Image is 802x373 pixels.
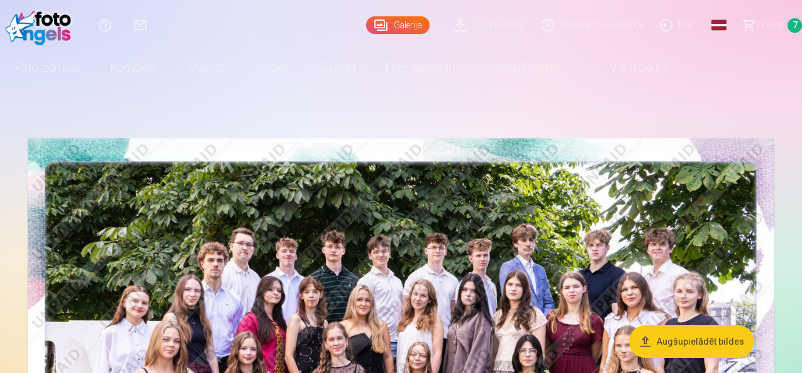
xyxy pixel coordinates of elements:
[757,18,783,33] span: Grozs
[366,16,430,34] a: Galerija
[304,50,370,86] a: Suvenīri
[788,18,802,33] span: 7
[5,5,77,45] img: /fa1
[173,50,241,86] a: Magnēti
[469,50,575,86] a: Atslēgu piekariņi
[370,50,469,86] a: Foto kalendāri
[96,50,173,86] a: Komplekti
[575,50,683,86] a: Visi produkti
[629,325,754,358] button: Augšupielādēt bildes
[241,50,304,86] a: Krūzes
